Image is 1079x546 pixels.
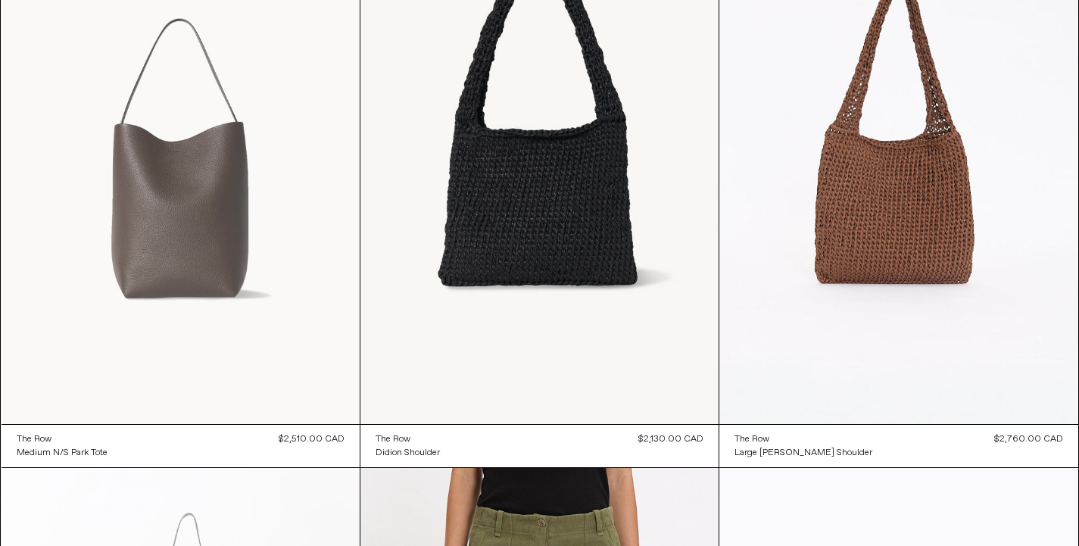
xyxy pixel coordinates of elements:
a: Didion Shoulder [376,446,440,460]
a: The Row [734,432,872,446]
a: The Row [17,432,108,446]
div: Medium N/S Park Tote [17,447,108,460]
div: Didion Shoulder [376,447,440,460]
div: Large [PERSON_NAME] Shoulder [734,447,872,460]
div: $2,760.00 CAD [994,432,1063,446]
div: The Row [376,433,410,446]
a: The Row [376,432,440,446]
a: Large [PERSON_NAME] Shoulder [734,446,872,460]
div: $2,130.00 CAD [638,432,703,446]
div: The Row [734,433,769,446]
a: Medium N/S Park Tote [17,446,108,460]
div: $2,510.00 CAD [279,432,345,446]
div: The Row [17,433,51,446]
